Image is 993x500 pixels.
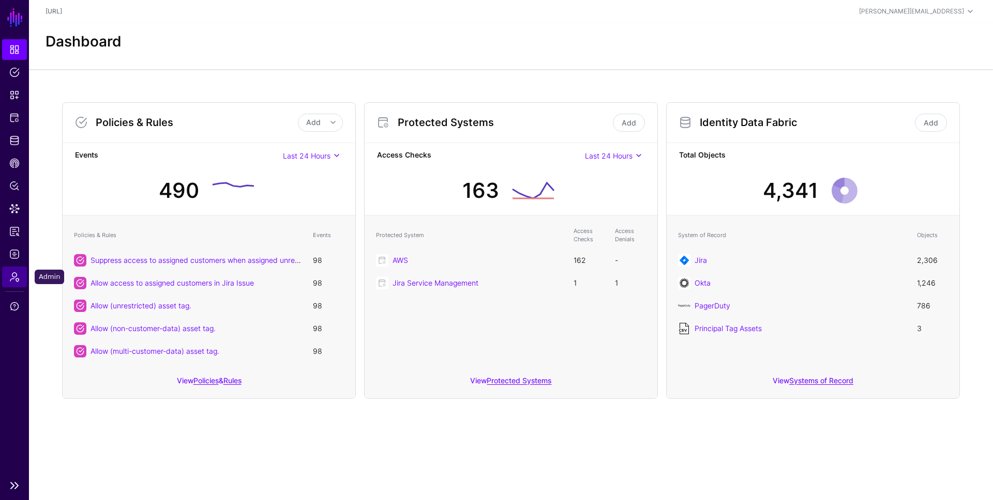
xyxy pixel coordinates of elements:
[763,175,818,206] div: 4,341
[91,324,216,333] a: Allow (non-customer-data) asset tag.
[613,114,645,132] a: Add
[2,198,27,219] a: Data Lens
[9,249,20,259] span: Logs
[393,278,478,287] a: Jira Service Management
[308,249,349,272] td: 98
[2,176,27,196] a: Policy Lens
[568,249,610,272] td: 162
[695,256,707,264] a: Jira
[9,301,20,311] span: Support
[6,6,24,29] a: SGNL
[159,175,199,206] div: 490
[912,317,953,340] td: 3
[2,39,27,60] a: Dashboard
[695,301,730,310] a: PagerDuty
[63,369,355,398] div: View &
[91,256,321,264] a: Suppress access to assigned customers when assigned unrestricted
[9,181,20,191] span: Policy Lens
[568,222,610,249] th: Access Checks
[2,130,27,151] a: Identity Data Fabric
[308,222,349,249] th: Events
[678,300,690,312] img: svg+xml;base64,PHN2ZyB3aWR0aD0iOTc1IiBoZWlnaHQ9IjIwMCIgdmlld0JveD0iMCAwIDk3NSAyMDAiIGZpbGw9Im5vbm...
[35,270,64,284] div: Admin
[568,272,610,294] td: 1
[365,369,657,398] div: View
[678,277,690,289] img: svg+xml;base64,PHN2ZyB3aWR0aD0iNjQiIGhlaWdodD0iNjQiIHZpZXdCb3g9IjAgMCA2NCA2NCIgZmlsbD0ibm9uZSIgeG...
[91,301,191,310] a: Allow (unrestricted) asset tag.
[69,222,308,249] th: Policies & Rules
[75,149,283,162] strong: Events
[679,149,947,162] strong: Total Objects
[610,222,651,249] th: Access Denials
[859,7,964,16] div: [PERSON_NAME][EMAIL_ADDRESS]
[91,347,219,355] a: Allow (multi-customer-data) asset tag.
[912,272,953,294] td: 1,246
[46,7,62,15] a: [URL]
[306,118,321,127] span: Add
[308,340,349,363] td: 98
[393,256,408,264] a: AWS
[462,175,499,206] div: 163
[193,376,219,385] a: Policies
[487,376,551,385] a: Protected Systems
[308,294,349,317] td: 98
[2,221,27,242] a: Reports
[223,376,242,385] a: Rules
[610,272,651,294] td: 1
[9,226,20,237] span: Reports
[695,278,711,287] a: Okta
[308,272,349,294] td: 98
[46,33,122,51] h2: Dashboard
[9,44,20,55] span: Dashboard
[585,151,633,160] span: Last 24 Hours
[377,149,585,162] strong: Access Checks
[9,113,20,123] span: Protected Systems
[91,278,254,287] a: Allow access to assigned customers in Jira Issue
[9,90,20,100] span: Snippets
[667,369,959,398] div: View
[9,158,20,168] span: CAEP Hub
[678,254,690,267] img: svg+xml;base64,PHN2ZyB3aWR0aD0iNjQiIGhlaWdodD0iNjQiIHZpZXdCb3g9IjAgMCA2NCA2NCIgZmlsbD0ibm9uZSIgeG...
[695,324,762,333] a: Principal Tag Assets
[678,322,690,335] img: svg+xml;base64,PD94bWwgdmVyc2lvbj0iMS4wIiBlbmNvZGluZz0idXRmLTgiPz48IS0tIFVwbG9hZGVkIHRvOiBTVkcgUm...
[912,294,953,317] td: 786
[2,153,27,174] a: CAEP Hub
[700,116,913,129] h3: Identity Data Fabric
[9,67,20,77] span: Policies
[9,204,20,214] span: Data Lens
[2,107,27,128] a: Protected Systems
[9,135,20,146] span: Identity Data Fabric
[398,116,611,129] h3: Protected Systems
[2,244,27,264] a: Logs
[2,62,27,83] a: Policies
[371,222,568,249] th: Protected System
[673,222,912,249] th: System of Record
[2,85,27,105] a: Snippets
[308,317,349,340] td: 98
[9,272,20,282] span: Admin
[915,114,947,132] a: Add
[789,376,853,385] a: Systems of Record
[912,249,953,272] td: 2,306
[912,222,953,249] th: Objects
[2,267,27,287] a: Admin
[610,249,651,272] td: -
[96,116,298,129] h3: Policies & Rules
[283,151,330,160] span: Last 24 Hours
